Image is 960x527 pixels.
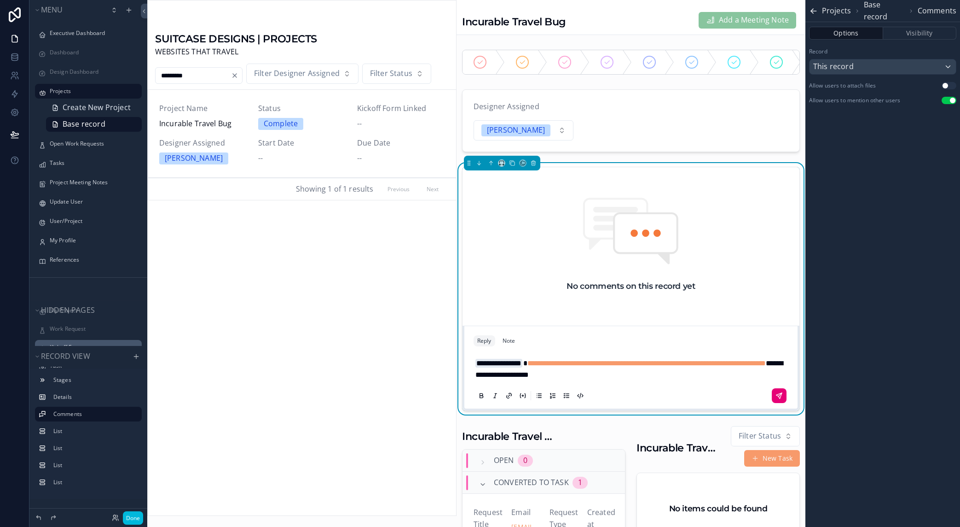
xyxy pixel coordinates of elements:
a: Create New Project [46,100,142,115]
label: Open Work Requests [50,140,136,147]
span: Comments [918,5,956,17]
label: List [53,427,134,435]
label: Dashboard [50,49,136,56]
label: Details [53,393,134,401]
span: Open [494,455,514,467]
label: Comments [53,410,134,418]
span: Incurable Travel Bug [159,118,247,130]
label: Design Dashboard [50,68,136,76]
span: Status [258,103,346,115]
div: [PERSON_NAME] [165,152,223,164]
span: -- [258,152,263,164]
a: Base record [46,117,142,132]
label: Kickoff Forms [50,344,136,351]
span: This record [813,61,854,73]
button: Select Button [362,64,431,84]
label: Executive Dashboard [50,29,136,37]
button: Note [499,335,519,346]
label: Record [809,48,827,55]
div: 0 [523,455,527,467]
span: Kickoff Form Linked [357,103,445,115]
label: List [53,479,134,486]
button: Menu [33,4,105,17]
span: Projects [822,5,851,17]
a: Project NameIncurable Travel BugStatusCompleteKickoff Form Linked--Designer Assigned[PERSON_NAME]... [148,90,456,178]
span: Showing 1 of 1 results [296,183,374,195]
button: Options [809,27,883,40]
span: Menu [41,5,63,15]
span: Due Date [357,137,445,149]
label: User/Project [50,217,136,225]
span: Start Date [258,137,346,149]
label: References [50,256,136,263]
label: Update User [50,198,136,205]
span: Converted to Task [494,477,569,489]
span: Record view [41,351,90,361]
span: Create New Project [63,102,131,114]
label: My Project [50,307,136,314]
button: Record view [33,350,127,363]
label: Work Request [50,325,136,333]
label: Tasks [50,159,136,167]
span: Base record [63,118,105,130]
label: Stages [53,376,134,384]
div: 1 [578,477,582,489]
div: Complete [264,118,298,130]
span: Designer Assigned [159,137,247,149]
button: Select Button [246,64,359,84]
h1: SUITCASE DESIGNS | PROJECTS [155,32,317,46]
span: Project Name [159,103,247,115]
span: Filter Designer Assigned [254,68,340,80]
span: WEBSITES THAT TRAVEL [155,46,317,58]
button: Reply [474,335,495,346]
button: Visibility [883,27,957,40]
div: Allow users to mention other users [809,97,900,104]
label: List [53,462,134,469]
label: Projects [50,88,136,95]
div: Note [503,337,515,345]
label: List [53,445,134,452]
button: Clear [231,72,242,79]
label: Project Meeting Notes [50,179,136,186]
div: Allow users to attach files [809,82,876,89]
span: Filter Status [370,68,412,80]
h2: No comments on this record yet [567,280,695,292]
span: -- [357,152,362,164]
label: My Profile [50,237,136,244]
div: scrollable content [29,369,147,499]
button: Done [123,511,143,525]
h1: Incurable Travel Bug [462,15,566,29]
button: This record [809,59,956,75]
span: -- [357,118,362,130]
